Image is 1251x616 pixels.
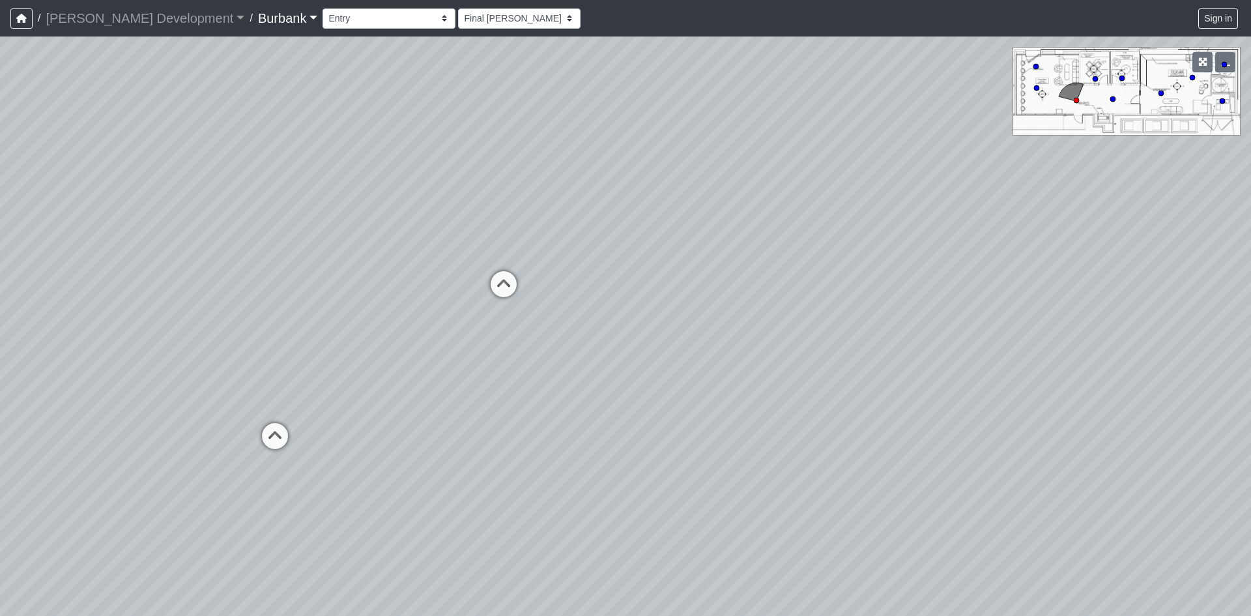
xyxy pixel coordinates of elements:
[33,5,46,31] span: /
[1198,8,1238,29] button: Sign in
[10,590,87,616] iframe: Ybug feedback widget
[46,5,244,31] a: [PERSON_NAME] Development
[244,5,257,31] span: /
[258,5,318,31] a: Burbank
